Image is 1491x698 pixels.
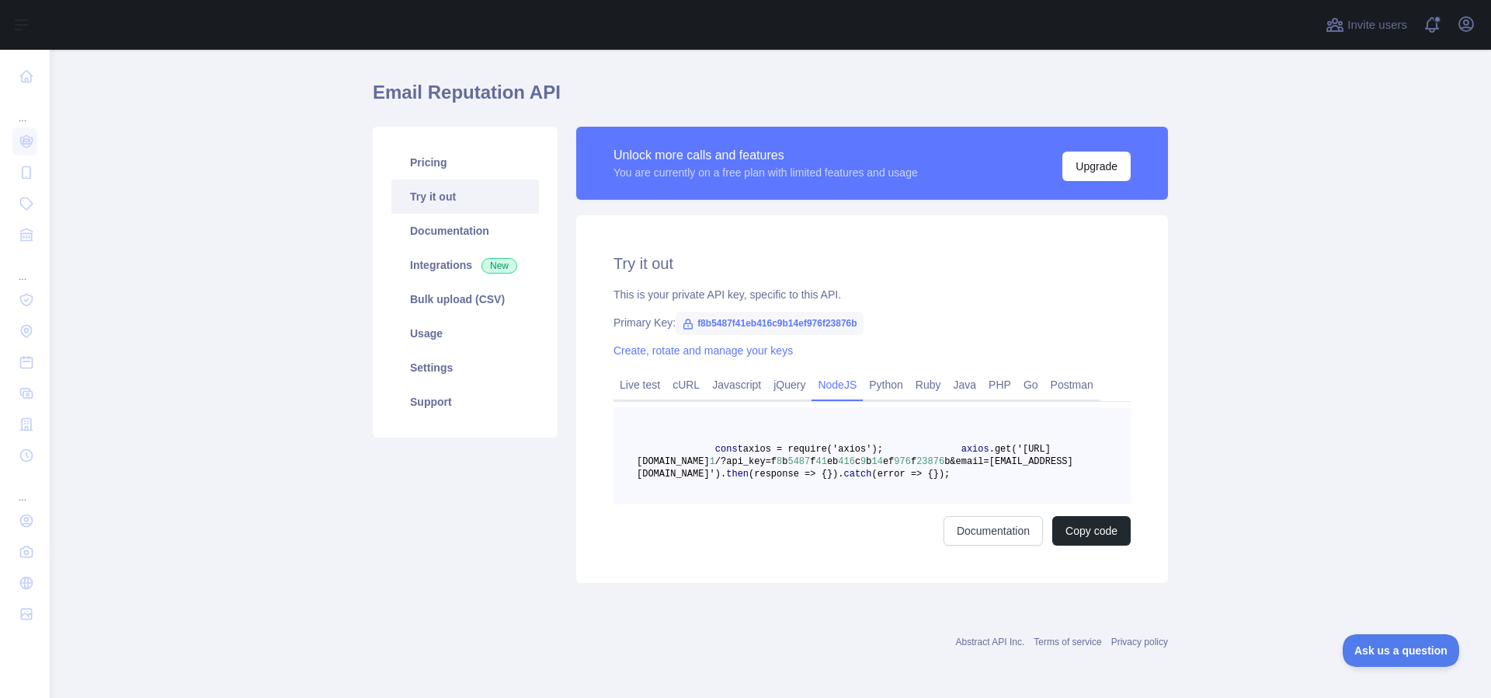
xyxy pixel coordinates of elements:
button: Invite users [1322,12,1410,37]
span: axios [961,444,989,455]
span: . [721,469,726,480]
a: Privacy policy [1111,637,1168,647]
span: f [810,456,815,467]
span: 416 [838,456,855,467]
a: Integrations New [391,248,539,282]
a: Bulk upload (CSV) [391,282,539,316]
a: cURL [666,372,706,397]
a: Javascript [706,372,767,397]
span: /?api_key=f [715,456,777,467]
span: 14 [872,456,883,467]
span: 23876 [916,456,944,467]
button: Copy code [1052,516,1131,546]
a: Support [391,385,539,419]
span: 1 [710,456,715,467]
span: f [911,456,916,467]
a: Go [1017,372,1044,397]
a: Python [863,372,909,397]
h1: Email Reputation API [373,80,1168,117]
a: Create, rotate and manage your keys [613,344,793,357]
a: Terms of service [1034,637,1101,647]
span: ef [883,456,894,467]
span: const [715,444,743,455]
span: New [481,258,517,274]
a: Abstract API Inc. [956,637,1025,647]
div: ... [12,93,37,124]
span: then [726,469,749,480]
a: Documentation [944,516,1043,546]
a: Java [947,372,983,397]
a: Try it out [391,180,539,214]
a: Ruby [909,372,947,397]
span: 5487 [787,456,810,467]
div: Primary Key: [613,315,1131,330]
a: PHP [982,372,1017,397]
span: }) [827,469,838,480]
div: ... [12,473,37,504]
a: Usage [391,316,539,351]
a: Postman [1044,372,1100,397]
iframe: Toggle Customer Support [1343,634,1460,667]
span: (error => { [872,469,933,480]
span: (response => { [749,469,827,480]
a: Settings [391,351,539,385]
div: ... [12,252,37,283]
span: 9 [860,456,866,467]
a: Documentation [391,214,539,248]
span: axios = require('axios'); [743,444,883,455]
a: NodeJS [812,372,863,397]
span: }); [933,469,951,480]
a: Live test [613,372,666,397]
div: Unlock more calls and features [613,146,918,165]
span: eb [827,456,838,467]
span: b [782,456,787,467]
span: Invite users [1347,16,1407,34]
span: . [838,469,843,480]
div: This is your private API key, specific to this API. [613,287,1131,302]
span: b [866,456,871,467]
span: 41 [815,456,826,467]
a: Pricing [391,145,539,180]
span: f8b5487f41eb416c9b14ef976f23876b [676,312,863,335]
a: jQuery [767,372,812,397]
span: catch [843,469,871,480]
div: You are currently on a free plan with limited features and usage [613,165,918,180]
h2: Try it out [613,253,1131,274]
span: c [855,456,860,467]
span: 8 [777,456,782,467]
span: 976 [894,456,911,467]
button: Upgrade [1062,152,1131,181]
